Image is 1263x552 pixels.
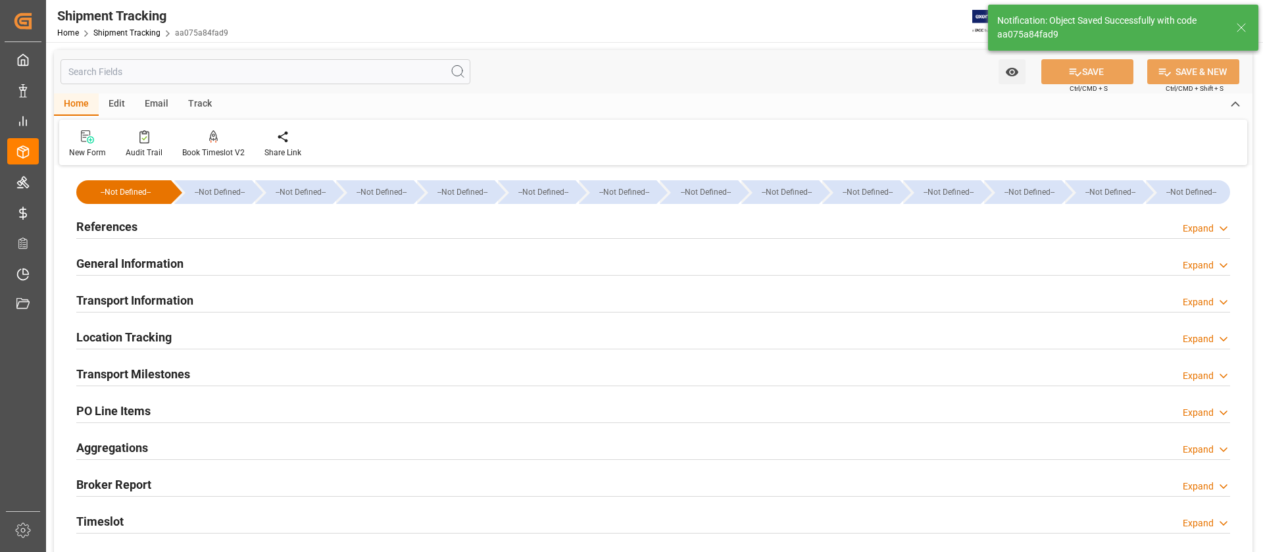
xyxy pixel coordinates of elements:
[268,180,333,204] div: --Not Defined--
[99,93,135,116] div: Edit
[93,28,161,38] a: Shipment Tracking
[916,180,981,204] div: --Not Defined--
[579,180,656,204] div: --Not Defined--
[182,147,245,159] div: Book Timeslot V2
[76,476,151,493] h2: Broker Report
[417,180,495,204] div: --Not Defined--
[76,328,172,346] h2: Location Tracking
[264,147,301,159] div: Share Link
[997,180,1062,204] div: --Not Defined--
[1183,406,1214,420] div: Expand
[822,180,900,204] div: --Not Defined--
[984,180,1062,204] div: --Not Defined--
[498,180,576,204] div: --Not Defined--
[511,180,576,204] div: --Not Defined--
[76,291,193,309] h2: Transport Information
[755,180,819,204] div: --Not Defined--
[430,180,495,204] div: --Not Defined--
[741,180,819,204] div: --Not Defined--
[1078,180,1143,204] div: --Not Defined--
[1183,443,1214,457] div: Expand
[835,180,900,204] div: --Not Defined--
[1159,180,1224,204] div: --Not Defined--
[1183,480,1214,493] div: Expand
[187,180,252,204] div: --Not Defined--
[1183,516,1214,530] div: Expand
[57,28,79,38] a: Home
[255,180,333,204] div: --Not Defined--
[76,439,148,457] h2: Aggregations
[660,180,737,204] div: --Not Defined--
[174,180,252,204] div: --Not Defined--
[1146,180,1230,204] div: --Not Defined--
[997,14,1224,41] div: Notification: Object Saved Successfully with code aa075a84fad9
[903,180,981,204] div: --Not Defined--
[1041,59,1133,84] button: SAVE
[89,180,162,204] div: --Not Defined--
[76,513,124,530] h2: Timeslot
[1183,332,1214,346] div: Expand
[1183,222,1214,236] div: Expand
[349,180,414,204] div: --Not Defined--
[1070,84,1108,93] span: Ctrl/CMD + S
[76,180,171,204] div: --Not Defined--
[76,402,151,420] h2: PO Line Items
[1166,84,1224,93] span: Ctrl/CMD + Shift + S
[972,10,1018,33] img: Exertis%20JAM%20-%20Email%20Logo.jpg_1722504956.jpg
[336,180,414,204] div: --Not Defined--
[135,93,178,116] div: Email
[54,93,99,116] div: Home
[999,59,1026,84] button: open menu
[1183,369,1214,383] div: Expand
[76,255,184,272] h2: General Information
[61,59,470,84] input: Search Fields
[69,147,106,159] div: New Form
[76,365,190,383] h2: Transport Milestones
[1183,295,1214,309] div: Expand
[1147,59,1239,84] button: SAVE & NEW
[673,180,737,204] div: --Not Defined--
[76,218,137,236] h2: References
[178,93,222,116] div: Track
[126,147,162,159] div: Audit Trail
[592,180,656,204] div: --Not Defined--
[57,6,228,26] div: Shipment Tracking
[1065,180,1143,204] div: --Not Defined--
[1183,259,1214,272] div: Expand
